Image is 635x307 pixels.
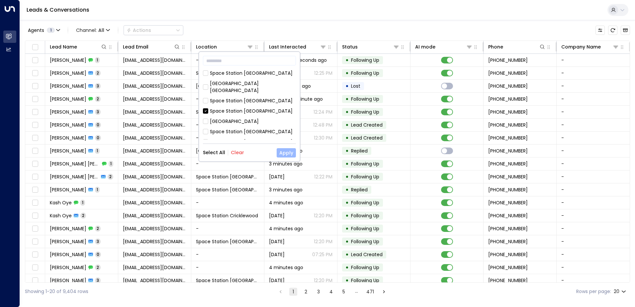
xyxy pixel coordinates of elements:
[269,238,285,245] span: Aug 24, 2025
[210,128,293,135] div: Space Station [GEOGRAPHIC_DATA]
[488,122,528,128] span: +447704576574
[50,135,86,141] span: Aisha Dogonyaro
[191,261,264,274] td: -
[488,43,503,51] div: Phone
[123,238,186,245] span: EwelinkaMan23@wp.pl
[488,83,528,89] span: +447645527865
[95,226,101,231] span: 2
[95,148,100,153] span: 1
[31,121,39,129] span: Toggle select row
[50,96,86,102] span: Aisha Dogonyaro
[95,83,101,89] span: 3
[50,225,86,232] span: Ewelina Berowska
[47,28,55,33] span: 1
[50,148,86,154] span: Thomas Woodard
[557,183,630,196] td: -
[488,148,528,154] span: +447227818956
[50,70,86,76] span: Carissa Logan
[557,170,630,183] td: -
[80,200,85,205] span: 1
[123,277,186,284] span: gesasir@gmail.com
[191,93,264,105] td: -
[351,83,360,89] span: Lost
[269,212,285,219] span: Yesterday
[557,157,630,170] td: -
[196,238,259,245] span: Space Station Wakefield
[31,95,39,103] span: Toggle select row
[196,173,259,180] span: Space Station Doncaster
[312,251,332,258] p: 07:25 PM
[340,288,348,296] button: Go to page 5
[196,212,258,219] span: Space Station Cricklewood
[277,148,296,157] button: Apply
[269,186,303,193] span: 3 minutes ago
[31,43,39,51] span: Toggle select all
[351,238,379,245] span: Following Up
[50,238,86,245] span: Ewelina Berowska
[210,80,296,94] div: [GEOGRAPHIC_DATA] [GEOGRAPHIC_DATA]
[50,186,86,193] span: Max Watters
[50,277,86,284] span: Kenyon Marshall
[203,118,296,125] div: [GEOGRAPHIC_DATA]
[50,264,86,271] span: Kenyon Marshall
[561,43,619,51] div: Company Name
[95,57,100,63] span: 1
[345,275,349,286] div: •
[345,158,349,169] div: •
[557,106,630,118] td: -
[196,70,259,76] span: Space Station Chiswick
[289,288,297,296] button: page 1
[351,148,368,154] span: Replied
[345,132,349,144] div: •
[123,199,186,206] span: kashopeoyefesobi@icloud.com
[608,26,617,35] span: Refresh
[488,173,528,180] span: +447405920868
[557,80,630,92] td: -
[50,212,72,219] span: Kash Oye
[302,288,310,296] button: Go to page 2
[31,263,39,272] span: Toggle select row
[365,288,375,296] button: Go to page 471
[557,274,630,287] td: -
[621,26,630,35] button: Archived Leads
[203,97,296,104] div: Space Station [GEOGRAPHIC_DATA]
[196,277,259,284] span: Space Station Wakefield
[123,43,148,51] div: Lead Email
[123,148,186,154] span: muju@gmail.com
[351,212,379,219] span: Following Up
[557,222,630,235] td: -
[50,83,86,89] span: Rebelisa Huffington
[123,160,186,167] span: nmadalin991@gmail.com
[488,264,528,271] span: +447959108383
[31,147,39,155] span: Toggle select row
[210,97,293,104] div: Space Station [GEOGRAPHIC_DATA]
[196,83,259,89] span: Space Station Kings Heath
[124,25,183,35] div: Button group with a nested menu
[345,236,349,247] div: •
[196,148,259,154] span: Space Station Kings Heath
[123,96,186,102] span: smileaisha@yahoo.com
[345,93,349,105] div: •
[313,122,332,128] p: 12:48 PM
[345,262,349,273] div: •
[345,106,349,118] div: •
[351,96,379,102] span: Following Up
[488,251,528,258] span: +447510109422
[31,276,39,285] span: Toggle select row
[196,43,253,51] div: Location
[95,187,100,192] span: 1
[557,235,630,248] td: -
[276,287,388,296] nav: pagination navigation
[557,54,630,66] td: -
[31,173,39,181] span: Toggle select row
[415,43,435,51] div: AI mode
[345,223,349,234] div: •
[269,199,303,206] span: 4 minutes ago
[488,57,528,63] span: +447074238694
[191,196,264,209] td: -
[95,96,101,102] span: 2
[27,6,89,14] a: Leads & Conversations
[557,67,630,79] td: -
[345,197,349,208] div: •
[314,173,332,180] p: 12:22 PM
